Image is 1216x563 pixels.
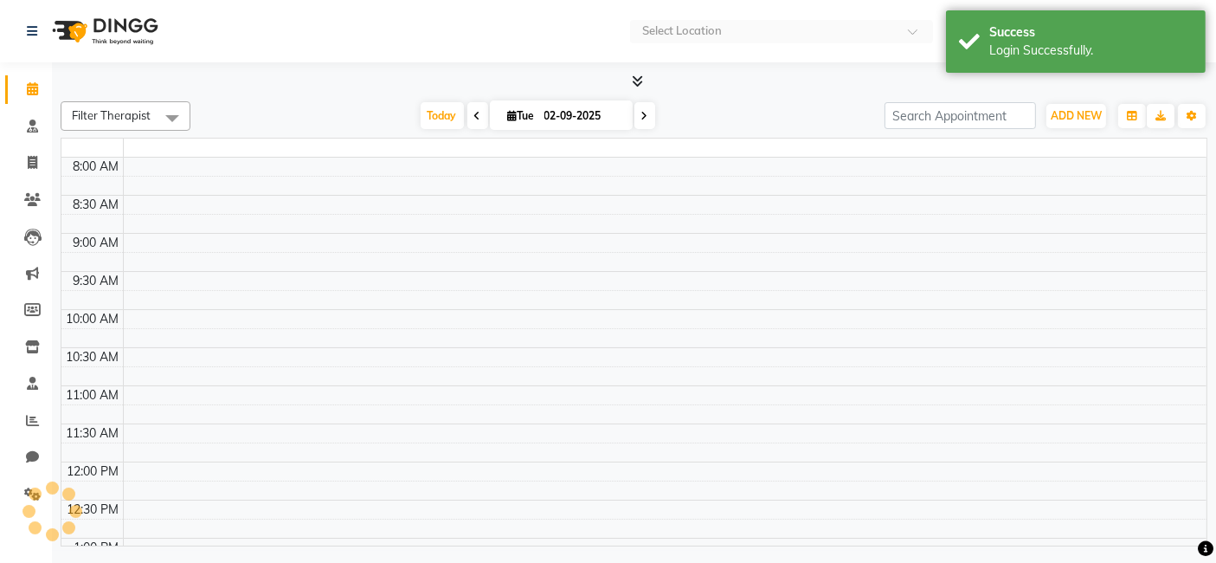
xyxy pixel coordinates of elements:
div: 8:30 AM [70,196,123,214]
input: Search Appointment [885,102,1036,129]
div: 9:00 AM [70,234,123,252]
div: 12:30 PM [64,501,123,519]
div: Success [989,23,1193,42]
div: 11:00 AM [63,386,123,404]
div: 10:30 AM [63,348,123,366]
div: 11:30 AM [63,424,123,443]
span: Filter Therapist [72,108,151,122]
div: 12:00 PM [64,463,123,481]
div: 8:00 AM [70,158,123,176]
span: Tue [504,109,539,122]
input: 2025-09-02 [539,103,626,129]
div: Login Successfully. [989,42,1193,60]
img: logo [44,7,163,55]
div: Select Location [642,23,722,40]
div: 9:30 AM [70,272,123,290]
div: 10:00 AM [63,310,123,328]
div: 1:00 PM [71,539,123,557]
span: Today [421,102,464,129]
